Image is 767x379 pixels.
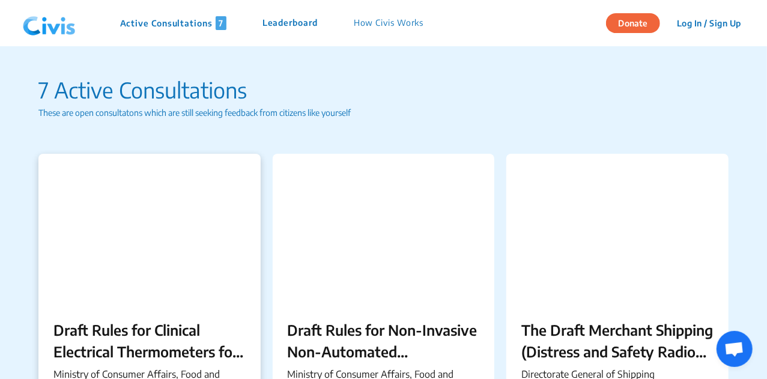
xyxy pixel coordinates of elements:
p: Draft Rules for Non-Invasive Non-Automated Sphygmomanometers [288,319,480,362]
p: Active Consultations [120,16,226,30]
button: Donate [606,13,660,33]
a: Open chat [717,331,753,367]
p: Draft Rules for Clinical Electrical Thermometers for Continuous Measurement [53,319,246,362]
button: Log In / Sign Up [669,14,749,32]
img: navlogo.png [18,5,80,41]
span: 7 [216,16,226,30]
p: These are open consultatons which are still seeking feedback from citizens like yourself [38,106,729,119]
p: 7 Active Consultations [38,74,729,106]
p: How Civis Works [354,16,424,30]
p: The Draft Merchant Shipping (Distress and Safety Radio Communication) Rules, 2025 [521,319,714,362]
a: Donate [606,16,669,28]
p: Leaderboard [262,16,318,30]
